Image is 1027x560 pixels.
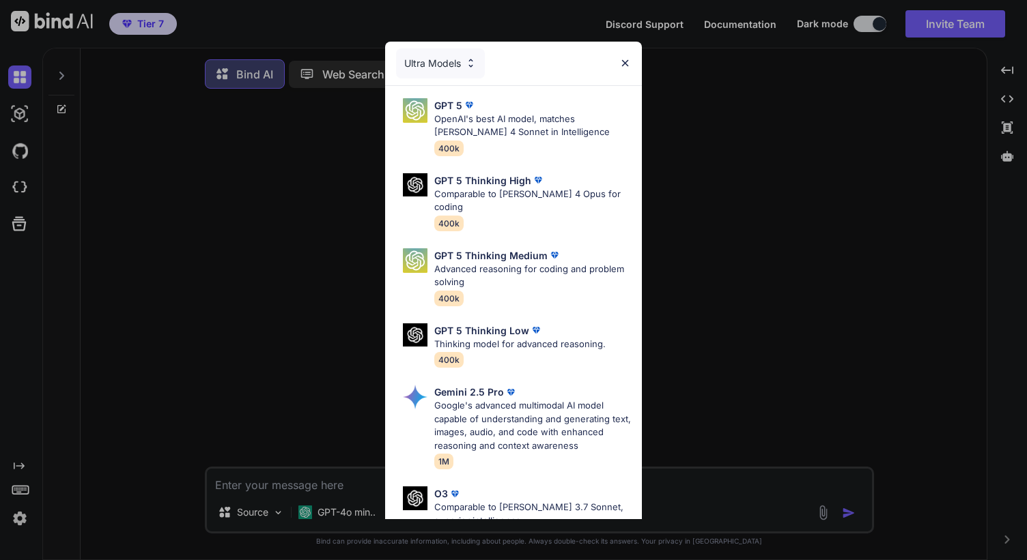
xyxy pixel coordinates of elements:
p: Google's advanced multimodal AI model capable of understanding and generating text, images, audio... [434,399,631,452]
img: premium [531,173,545,187]
img: Pick Models [403,98,427,123]
p: Comparable to [PERSON_NAME] 4 Opus for coding [434,188,631,214]
p: Thinking model for advanced reasoning. [434,338,606,351]
p: Comparable to [PERSON_NAME] 3.7 Sonnet, superior intelligence [434,501,631,527]
img: Pick Models [403,173,427,197]
span: 400k [434,352,464,368]
span: 400k [434,141,464,156]
img: Pick Models [403,486,427,510]
img: Pick Models [403,385,427,409]
img: Pick Models [465,57,477,69]
span: 1M [434,454,453,469]
p: GPT 5 Thinking High [434,173,531,188]
p: Advanced reasoning for coding and problem solving [434,263,631,289]
p: GPT 5 Thinking Low [434,323,529,338]
img: premium [529,323,543,337]
span: 400k [434,291,464,306]
div: Ultra Models [396,48,485,78]
img: close [619,57,631,69]
p: GPT 5 [434,98,462,113]
img: premium [462,98,476,112]
p: Gemini 2.5 Pro [434,385,504,399]
img: premium [448,487,462,501]
img: Pick Models [403,323,427,347]
img: Pick Models [403,248,427,273]
p: OpenAI's best AI model, matches [PERSON_NAME] 4 Sonnet in Intelligence [434,113,631,139]
img: premium [504,385,518,399]
p: O3 [434,486,448,501]
img: premium [548,248,561,262]
span: 400k [434,216,464,231]
p: GPT 5 Thinking Medium [434,248,548,263]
